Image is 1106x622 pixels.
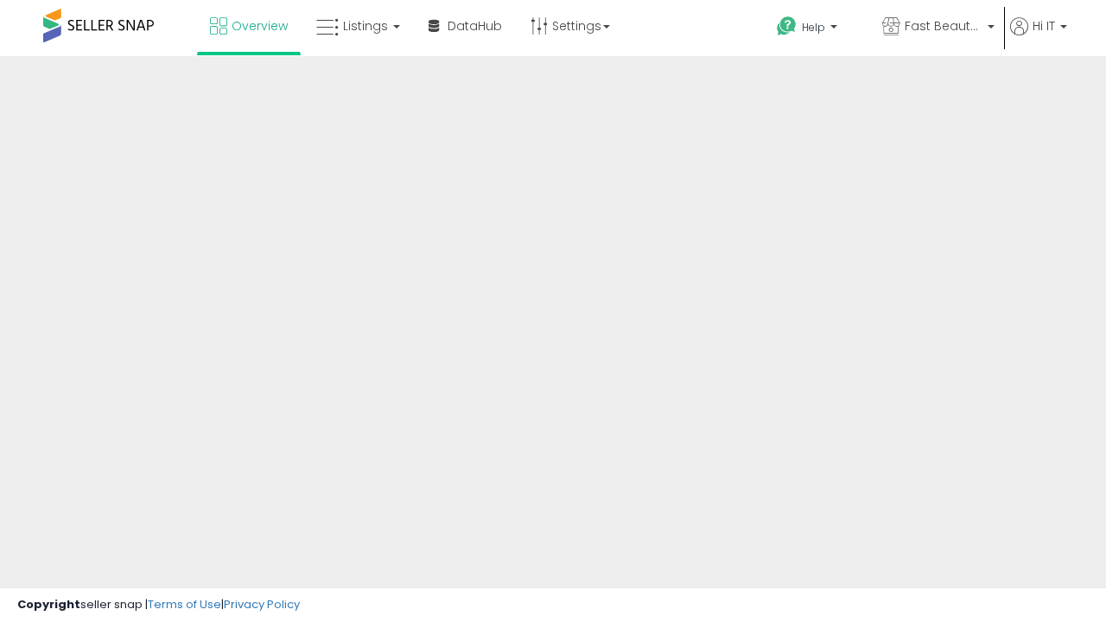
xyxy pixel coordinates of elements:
[802,20,825,35] span: Help
[232,17,288,35] span: Overview
[448,17,502,35] span: DataHub
[17,597,300,613] div: seller snap | |
[224,596,300,612] a: Privacy Policy
[343,17,388,35] span: Listings
[763,3,867,56] a: Help
[1010,17,1067,56] a: Hi IT
[17,596,80,612] strong: Copyright
[776,16,798,37] i: Get Help
[905,17,982,35] span: Fast Beauty ([GEOGRAPHIC_DATA])
[1033,17,1055,35] span: Hi IT
[148,596,221,612] a: Terms of Use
